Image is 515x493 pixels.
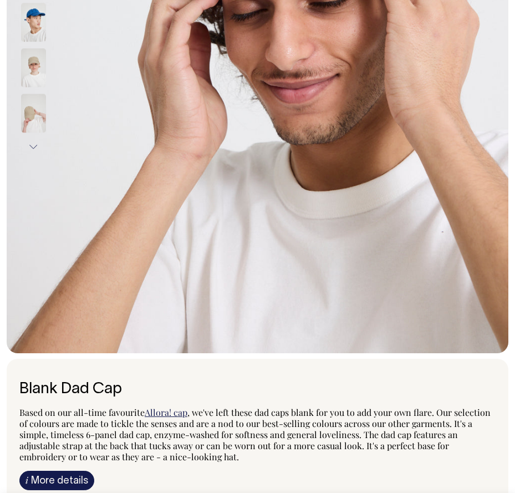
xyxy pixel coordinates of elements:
[19,471,94,490] a: iMore details
[145,406,187,418] a: Allora! cap
[19,406,145,418] span: Based on our all-time favourite
[19,381,496,398] h6: Blank Dad Cap
[26,474,28,486] span: i
[21,48,46,87] img: washed-khaki
[21,94,46,133] img: washed-khaki
[19,406,491,462] span: , we've left these dad caps blank for you to add your own flare. Our selection of colours are mad...
[21,3,46,42] img: worker-blue
[25,136,42,158] button: Next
